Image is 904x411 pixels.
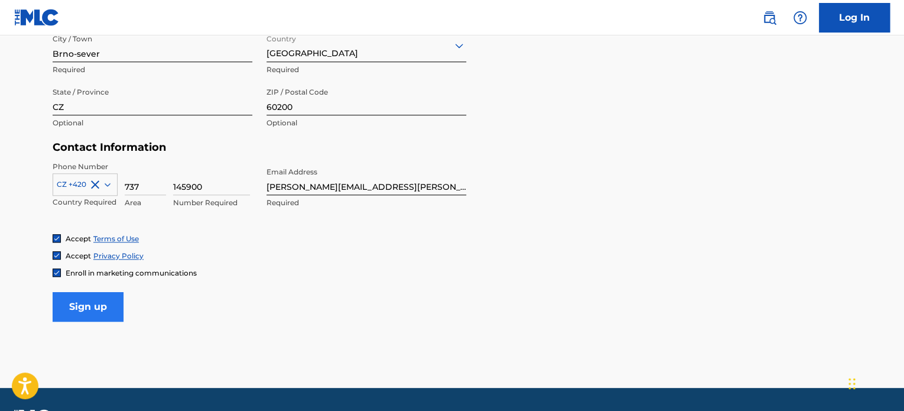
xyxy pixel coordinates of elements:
div: Přetáhnout [848,366,856,402]
a: Log In [819,3,890,33]
p: Required [53,64,252,75]
p: Optional [53,118,252,128]
span: Enroll in marketing communications [66,268,197,277]
img: search [762,11,776,25]
img: checkbox [53,252,60,259]
a: Terms of Use [93,234,139,243]
div: Help [788,6,812,30]
p: Optional [266,118,466,128]
p: Area [125,198,166,208]
p: Number Required [173,198,250,208]
img: help [793,11,807,25]
span: Accept [66,251,91,260]
img: checkbox [53,235,60,242]
p: Country Required [53,197,118,208]
img: MLC Logo [14,9,60,26]
p: Required [266,64,466,75]
a: Privacy Policy [93,251,144,260]
input: Sign up [53,292,123,322]
a: Public Search [757,6,781,30]
p: Required [266,198,466,208]
div: Widget pro chat [845,354,904,411]
img: checkbox [53,269,60,276]
h5: Contact Information [53,141,466,154]
span: Accept [66,234,91,243]
iframe: Chat Widget [845,354,904,411]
